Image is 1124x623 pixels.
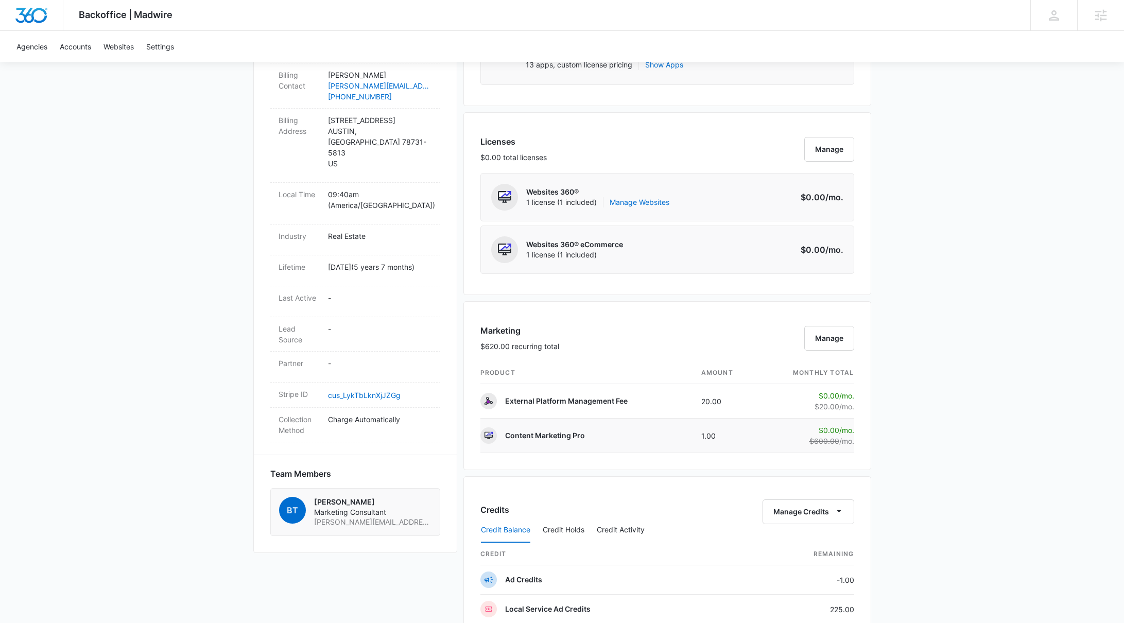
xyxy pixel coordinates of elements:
[804,137,854,162] button: Manage
[54,31,97,62] a: Accounts
[693,362,759,384] th: amount
[806,390,854,401] p: $0.00
[745,543,854,565] th: Remaining
[97,31,140,62] a: Websites
[763,499,854,524] button: Manage Credits
[543,518,584,543] button: Credit Holds
[270,224,440,255] div: IndustryReal Estate
[270,183,440,224] div: Local Time09:40am (America/[GEOGRAPHIC_DATA])
[806,425,854,436] p: $0.00
[328,231,432,241] p: Real Estate
[279,389,320,400] dt: Stripe ID
[526,59,632,70] p: 13 apps, custom license pricing
[505,575,542,585] p: Ad Credits
[597,518,645,543] button: Credit Activity
[815,402,839,411] s: $20.00
[270,352,440,383] div: Partner-
[480,324,559,337] h3: Marketing
[526,239,623,250] p: Websites 360® eCommerce
[480,152,547,163] p: $0.00 total licenses
[839,437,854,445] span: /mo.
[795,191,843,203] p: $0.00
[140,31,180,62] a: Settings
[693,384,759,419] td: 20.00
[314,507,431,517] span: Marketing Consultant
[10,31,54,62] a: Agencies
[279,115,320,136] dt: Billing Address
[328,391,401,400] a: cus_LykTbLknXjJZGg
[328,70,432,80] p: [PERSON_NAME]
[825,192,843,202] span: /mo.
[314,497,431,507] p: [PERSON_NAME]
[526,197,669,207] span: 1 license (1 included)
[279,358,320,369] dt: Partner
[809,437,839,445] s: $600.00
[505,430,585,441] p: Content Marketing Pro
[839,426,854,435] span: /mo.
[279,70,320,91] dt: Billing Contact
[270,317,440,352] div: Lead Source-
[481,518,530,543] button: Credit Balance
[328,91,432,102] a: [PHONE_NUMBER]
[270,468,331,480] span: Team Members
[480,341,559,352] p: $620.00 recurring total
[795,244,843,256] p: $0.00
[270,286,440,317] div: Last Active-
[328,115,432,169] p: [STREET_ADDRESS] AUSTIN , [GEOGRAPHIC_DATA] 78731-5813 US
[825,245,843,255] span: /mo.
[279,292,320,303] dt: Last Active
[270,63,440,109] div: Billing Contact[PERSON_NAME][PERSON_NAME][EMAIL_ADDRESS][PERSON_NAME][DOMAIN_NAME][PHONE_NUMBER]
[839,391,854,400] span: /mo.
[328,323,432,334] p: -
[480,504,509,516] h3: Credits
[314,517,431,527] span: [PERSON_NAME][EMAIL_ADDRESS][PERSON_NAME][DOMAIN_NAME]
[480,135,547,148] h3: Licenses
[279,262,320,272] dt: Lifetime
[505,396,628,406] p: External Platform Management Fee
[745,565,854,595] td: -1.00
[505,604,591,614] p: Local Service Ad Credits
[693,419,759,453] td: 1.00
[839,402,854,411] span: /mo.
[279,497,306,524] span: BT
[328,292,432,303] p: -
[328,414,432,425] p: Charge Automatically
[645,59,683,70] button: Show Apps
[279,323,320,345] dt: Lead Source
[804,326,854,351] button: Manage
[279,414,320,436] dt: Collection Method
[610,197,669,207] a: Manage Websites
[270,109,440,183] div: Billing Address[STREET_ADDRESS]AUSTIN,[GEOGRAPHIC_DATA] 78731-5813US
[526,250,623,260] span: 1 license (1 included)
[270,255,440,286] div: Lifetime[DATE](5 years 7 months)
[279,189,320,200] dt: Local Time
[759,362,854,384] th: monthly total
[480,362,693,384] th: product
[328,262,432,272] p: [DATE] ( 5 years 7 months )
[328,189,432,211] p: 09:40am ( America/[GEOGRAPHIC_DATA] )
[79,9,172,20] span: Backoffice | Madwire
[279,231,320,241] dt: Industry
[328,80,432,91] a: [PERSON_NAME][EMAIL_ADDRESS][PERSON_NAME][DOMAIN_NAME]
[480,543,745,565] th: credit
[328,358,432,369] p: -
[270,383,440,408] div: Stripe IDcus_LykTbLknXjJZGg
[270,408,440,442] div: Collection MethodCharge Automatically
[526,187,669,197] p: Websites 360®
